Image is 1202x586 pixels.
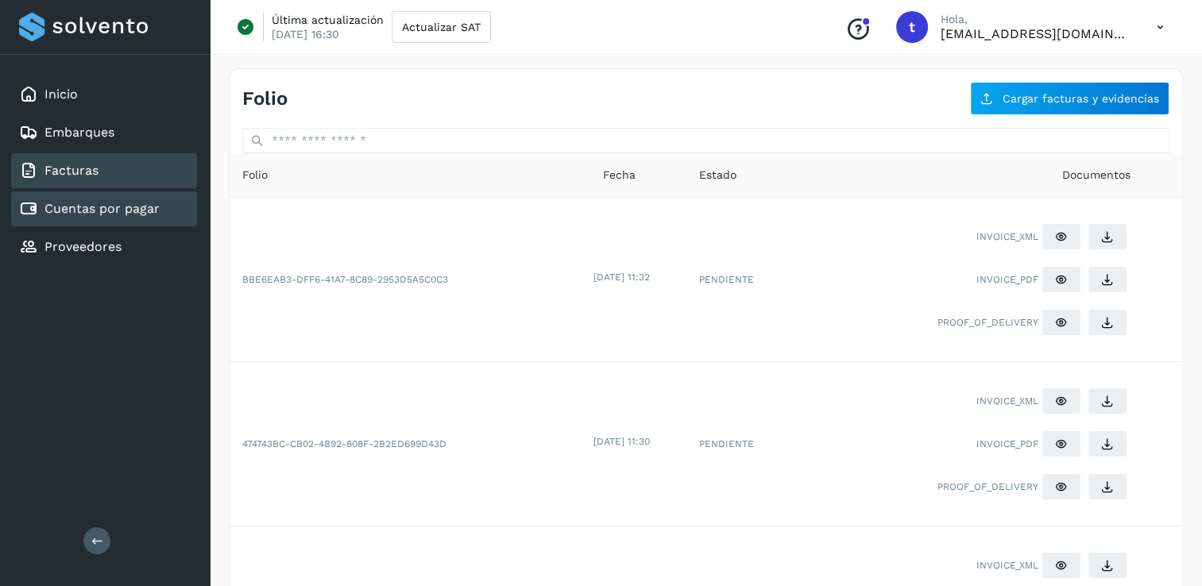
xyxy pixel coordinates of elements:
td: PENDIENTE [686,362,809,526]
span: INVOICE_XML [976,558,1038,573]
div: Inicio [11,77,197,112]
span: INVOICE_PDF [976,272,1038,287]
p: tesoreria@clglogistico.com [941,26,1131,41]
span: Cargar facturas y evidencias [1003,93,1159,104]
a: Inicio [44,87,78,102]
span: INVOICE_XML [976,229,1038,244]
td: 474743BC-CB02-4B92-808F-2B2ED699D43D [230,362,590,526]
div: [DATE] 11:30 [593,434,683,449]
span: Fecha [603,167,636,183]
span: INVOICE_PDF [976,437,1038,451]
td: PENDIENTE [686,198,809,362]
span: Estado [699,167,736,183]
span: Actualizar SAT [402,21,481,33]
a: Proveedores [44,239,122,254]
p: Hola, [941,13,1131,26]
p: Última actualización [272,13,384,27]
span: Folio [242,167,268,183]
button: Cargar facturas y evidencias [970,82,1169,115]
span: PROOF_OF_DELIVERY [937,480,1038,494]
p: [DATE] 16:30 [272,27,339,41]
div: Proveedores [11,229,197,264]
a: Cuentas por pagar [44,201,160,216]
div: Cuentas por pagar [11,191,197,226]
span: PROOF_OF_DELIVERY [937,315,1038,330]
div: [DATE] 11:32 [593,270,683,284]
span: INVOICE_XML [976,394,1038,408]
td: BBE6EAB3-DFF6-41A7-8C89-2953D5A5C0C3 [230,198,590,362]
button: Actualizar SAT [392,11,491,43]
h4: Folio [242,87,288,110]
span: Documentos [1062,167,1130,183]
div: Embarques [11,115,197,150]
a: Embarques [44,125,114,140]
div: Facturas [11,153,197,188]
a: Facturas [44,163,99,178]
